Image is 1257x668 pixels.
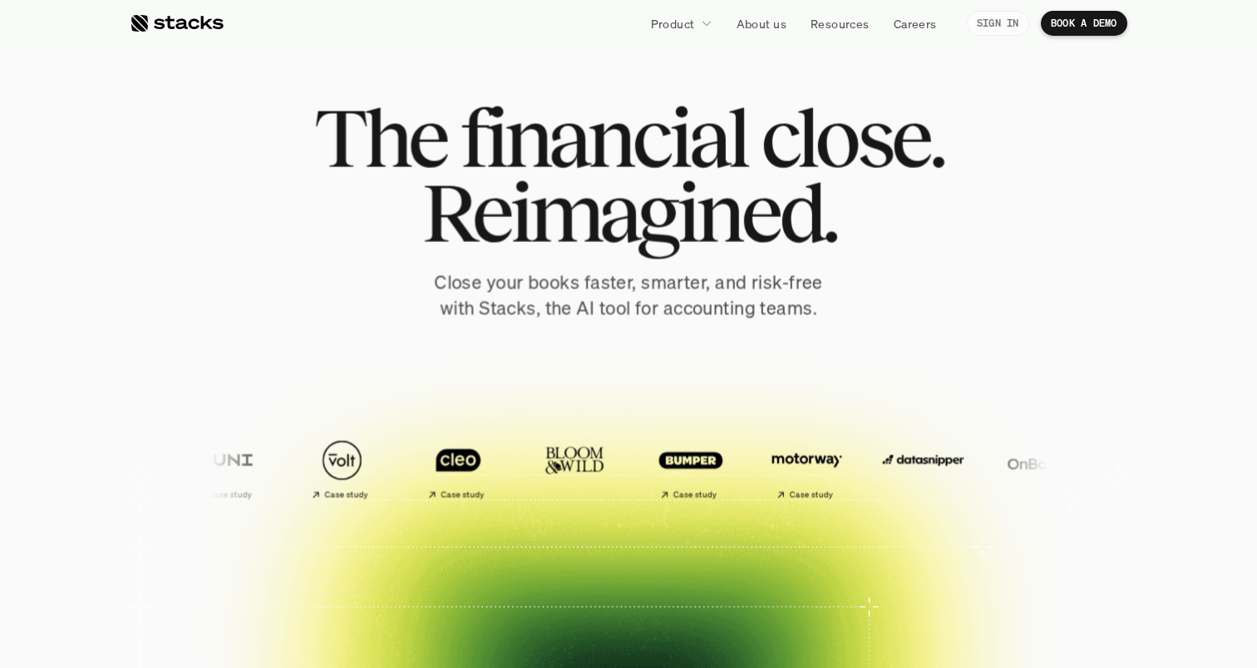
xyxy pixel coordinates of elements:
[373,431,481,507] a: Case study
[460,100,747,175] span: financial
[811,15,870,32] p: Resources
[196,385,269,397] a: Privacy Policy
[606,431,714,507] a: Case study
[455,351,607,393] a: BOOK A DEMO
[293,489,338,499] h2: Case study
[177,489,221,499] h2: Case study
[727,8,796,38] a: About us
[722,431,831,507] a: Case study
[1051,17,1117,29] p: BOOK A DEMO
[484,359,578,383] p: BOOK A DEMO
[758,489,802,499] h2: Case study
[421,270,836,321] p: Close your books faster, smarter, and risk-free with Stacks, the AI tool for accounting teams.
[977,17,1019,29] p: SIGN IN
[884,8,947,38] a: Careers
[140,431,249,507] a: Case study
[410,489,454,499] h2: Case study
[1041,11,1127,36] a: BOOK A DEMO
[967,11,1029,36] a: SIGN IN
[644,359,773,383] p: EXPLORE PRODUCT
[651,15,695,32] p: Product
[761,100,944,175] span: close.
[314,100,446,175] span: The
[894,15,937,32] p: Careers
[421,175,836,250] span: Reimagined.
[801,8,880,38] a: Resources
[737,15,786,32] p: About us
[615,351,802,393] a: EXPLORE PRODUCT
[257,431,365,507] a: Case study
[643,489,687,499] h2: Case study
